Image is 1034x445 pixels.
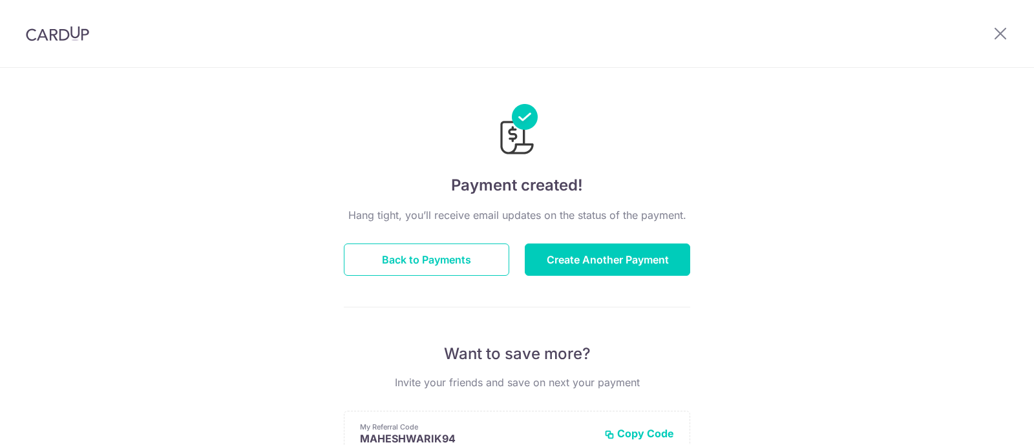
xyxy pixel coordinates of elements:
[604,427,674,440] button: Copy Code
[26,26,89,41] img: CardUp
[525,243,690,276] button: Create Another Payment
[496,104,538,158] img: Payments
[360,422,594,432] p: My Referral Code
[344,207,690,223] p: Hang tight, you’ll receive email updates on the status of the payment.
[360,432,594,445] p: MAHESHWARIK94
[344,375,690,390] p: Invite your friends and save on next your payment
[344,174,690,197] h4: Payment created!
[344,243,509,276] button: Back to Payments
[344,344,690,364] p: Want to save more?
